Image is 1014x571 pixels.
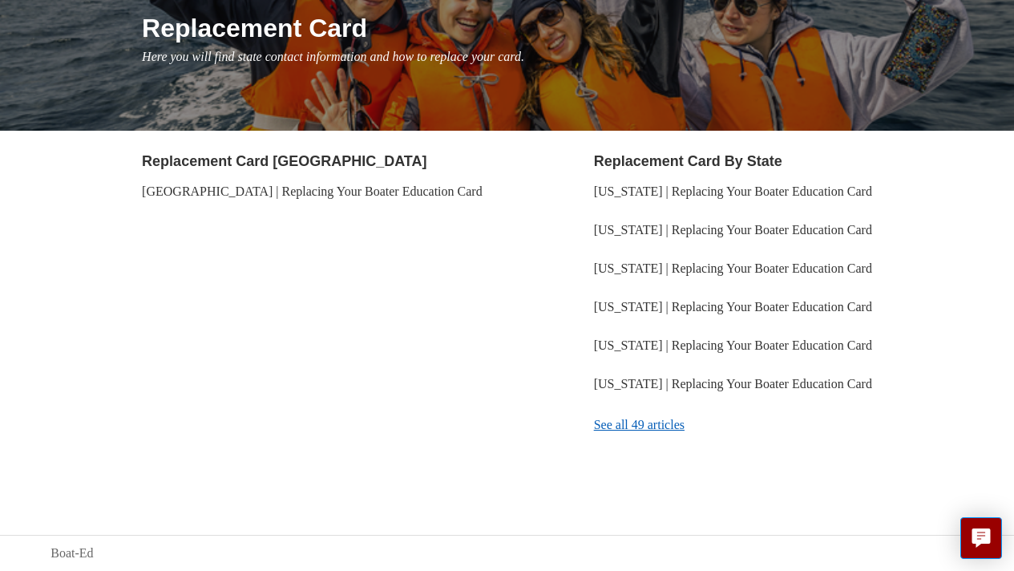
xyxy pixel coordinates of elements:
p: Here you will find state contact information and how to replace your card. [142,47,964,67]
a: [US_STATE] | Replacing Your Boater Education Card [594,261,872,275]
a: See all 49 articles [594,403,964,447]
a: [US_STATE] | Replacing Your Boater Education Card [594,223,872,237]
a: [US_STATE] | Replacing Your Boater Education Card [594,377,872,391]
button: Live chat [960,517,1002,559]
a: Replacement Card [GEOGRAPHIC_DATA] [142,153,426,169]
a: Boat-Ed [50,544,93,563]
a: Replacement Card By State [594,153,782,169]
h1: Replacement Card [142,9,964,47]
a: [US_STATE] | Replacing Your Boater Education Card [594,300,872,314]
a: [GEOGRAPHIC_DATA] | Replacing Your Boater Education Card [142,184,483,198]
a: [US_STATE] | Replacing Your Boater Education Card [594,184,872,198]
a: [US_STATE] | Replacing Your Boater Education Card [594,338,872,352]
